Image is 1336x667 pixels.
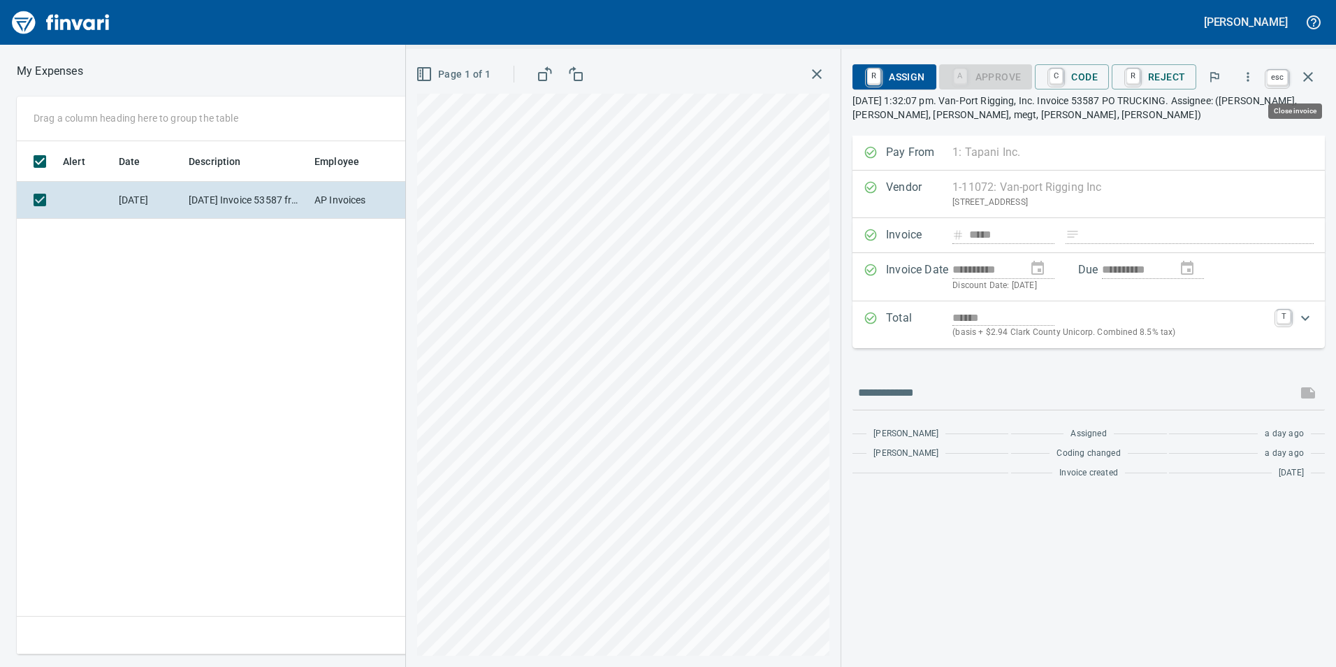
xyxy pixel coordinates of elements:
span: Code [1046,65,1098,89]
span: Reject [1123,65,1185,89]
td: [DATE] [113,182,183,219]
button: RReject [1112,64,1196,89]
span: This records your message into the invoice and notifies anyone mentioned [1291,376,1325,410]
button: [PERSON_NAME] [1200,11,1291,33]
span: Employee [314,153,377,170]
p: [DATE] 1:32:07 pm. Van-Port Rigging, Inc. Invoice 53587 PO TRUCKING. Assignee: ([PERSON_NAME], [P... [852,94,1325,122]
span: [PERSON_NAME] [873,427,938,441]
span: Invoice created [1059,466,1118,480]
a: C [1050,69,1063,84]
span: Alert [63,153,85,170]
span: Description [189,153,241,170]
td: AP Invoices [309,182,414,219]
a: R [1126,69,1140,84]
span: Assign [864,65,924,89]
span: Date [119,153,159,170]
span: Coding changed [1057,447,1120,461]
nav: breadcrumb [17,63,83,80]
span: Date [119,153,140,170]
span: Alert [63,153,103,170]
td: [DATE] Invoice 53587 from Van-port Rigging Inc (1-11072) [183,182,309,219]
button: RAssign [852,64,936,89]
a: R [867,69,880,84]
button: CCode [1035,64,1109,89]
div: Coding Required [939,70,1033,82]
p: Drag a column heading here to group the table [34,111,238,125]
span: Employee [314,153,359,170]
button: Flag [1199,62,1230,92]
button: More [1233,62,1263,92]
p: My Expenses [17,63,83,80]
button: Page 1 of 1 [413,62,496,87]
img: Finvari [8,6,113,39]
h5: [PERSON_NAME] [1204,15,1288,29]
span: a day ago [1265,447,1304,461]
a: esc [1267,70,1288,85]
span: Description [189,153,259,170]
div: Expand [852,301,1325,348]
a: T [1277,310,1291,324]
span: a day ago [1265,427,1304,441]
span: Assigned [1070,427,1106,441]
span: [DATE] [1279,466,1304,480]
p: Total [886,310,952,340]
p: (basis + $2.94 Clark County Unicorp. Combined 8.5% tax) [952,326,1268,340]
span: Page 1 of 1 [419,66,491,83]
span: [PERSON_NAME] [873,447,938,461]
